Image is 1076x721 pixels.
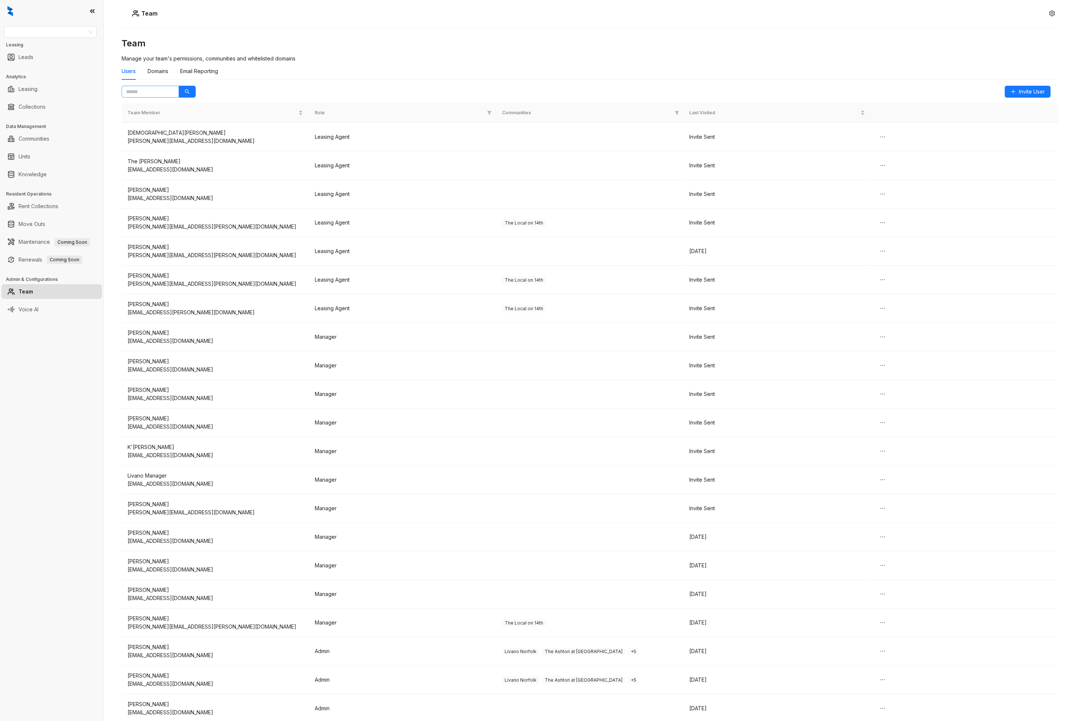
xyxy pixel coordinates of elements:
div: [PERSON_NAME] [128,615,303,623]
div: [DATE] [690,247,865,255]
div: [PERSON_NAME] [128,329,303,337]
a: Voice AI [19,302,39,317]
span: ellipsis [880,648,886,654]
li: Leads [1,50,102,65]
div: [DATE] [690,590,865,598]
td: Leasing Agent [309,266,496,294]
li: Voice AI [1,302,102,317]
li: Leasing [1,82,102,96]
td: Leasing Agent [309,209,496,237]
li: Units [1,149,102,164]
img: Users [132,10,139,17]
div: [EMAIL_ADDRESS][DOMAIN_NAME] [128,337,303,345]
div: [EMAIL_ADDRESS][DOMAIN_NAME] [128,708,303,717]
div: [PERSON_NAME][EMAIL_ADDRESS][PERSON_NAME][DOMAIN_NAME] [128,280,303,288]
span: ellipsis [880,305,886,311]
li: Rent Collections [1,199,102,214]
td: Manager [309,609,496,637]
div: [DATE] [690,676,865,684]
span: ellipsis [880,620,886,626]
div: [PERSON_NAME][EMAIL_ADDRESS][PERSON_NAME][DOMAIN_NAME] [128,223,303,231]
div: [PERSON_NAME] [128,214,303,223]
a: Rent Collections [19,199,58,214]
div: [PERSON_NAME] [128,414,303,423]
div: [DEMOGRAPHIC_DATA][PERSON_NAME] [128,129,303,137]
div: [EMAIL_ADDRESS][DOMAIN_NAME] [128,651,303,659]
span: ellipsis [880,420,886,426]
div: [PERSON_NAME] [128,186,303,194]
img: logo [7,6,13,16]
div: [PERSON_NAME][EMAIL_ADDRESS][PERSON_NAME][DOMAIN_NAME] [128,623,303,631]
a: RenewalsComing Soon [19,252,82,267]
a: Communities [19,131,49,146]
div: [PERSON_NAME] [128,700,303,708]
div: [PERSON_NAME] [128,643,303,651]
span: filter [673,108,681,118]
span: ellipsis [880,705,886,711]
span: The Local on 14th [502,276,546,284]
span: Coming Soon [47,256,82,264]
div: [PERSON_NAME][EMAIL_ADDRESS][PERSON_NAME][DOMAIN_NAME] [128,251,303,259]
div: Invite Sent [690,304,865,312]
div: Invite Sent [690,390,865,398]
span: ellipsis [880,163,886,168]
span: filter [486,108,493,118]
div: [PERSON_NAME] [128,300,303,308]
span: ellipsis [880,363,886,368]
span: Invite User [1019,88,1045,96]
li: Collections [1,99,102,114]
span: Communities [502,109,671,117]
span: Coming Soon [55,238,90,246]
div: [EMAIL_ADDRESS][DOMAIN_NAME] [128,680,303,688]
div: Invite Sent [690,219,865,227]
a: Move Outs [19,217,45,232]
li: Move Outs [1,217,102,232]
span: ellipsis [880,220,886,226]
td: Manager [309,523,496,551]
span: ellipsis [880,277,886,283]
li: Knowledge [1,167,102,182]
span: ellipsis [880,563,886,568]
span: ellipsis [880,591,886,597]
span: ellipsis [880,334,886,340]
li: Team [1,284,102,299]
span: + 5 [628,676,639,684]
div: [EMAIL_ADDRESS][DOMAIN_NAME] [128,194,303,202]
div: Invite Sent [690,447,865,455]
div: Invite Sent [690,276,865,284]
h3: Analytics [6,73,103,80]
span: filter [675,111,679,115]
div: [EMAIL_ADDRESS][DOMAIN_NAME] [128,566,303,574]
span: Role [315,109,484,117]
span: The Local on 14th [502,219,546,227]
div: [PERSON_NAME] [128,272,303,280]
div: Invite Sent [690,361,865,370]
span: ellipsis [880,391,886,397]
a: Knowledge [19,167,47,182]
a: Team [19,284,33,299]
span: Livano Norfolk [502,648,539,655]
div: [DATE] [690,533,865,541]
div: [EMAIL_ADDRESS][PERSON_NAME][DOMAIN_NAME] [128,308,303,317]
h3: Team [122,37,1058,49]
div: [PERSON_NAME] [128,529,303,537]
div: [PERSON_NAME] [128,586,303,594]
div: Invite Sent [690,133,865,141]
td: Leasing Agent [309,151,496,180]
div: [PERSON_NAME][EMAIL_ADDRESS][DOMAIN_NAME] [128,137,303,145]
h3: Resident Operations [6,191,103,197]
h5: Team [139,9,158,18]
span: filter [487,111,492,115]
span: Manage your team's permissions, communities and whitelisted domains [122,55,296,62]
td: Manager [309,494,496,523]
div: [EMAIL_ADDRESS][DOMAIN_NAME] [128,423,303,431]
span: ellipsis [880,134,886,140]
div: [EMAIL_ADDRESS][DOMAIN_NAME] [128,537,303,545]
div: [EMAIL_ADDRESS][DOMAIN_NAME] [128,366,303,374]
div: K'[PERSON_NAME] [128,443,303,451]
div: Invite Sent [690,419,865,427]
div: [PERSON_NAME] [128,672,303,680]
div: Users [122,67,136,75]
span: plus [1011,89,1016,94]
a: Leasing [19,82,37,96]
